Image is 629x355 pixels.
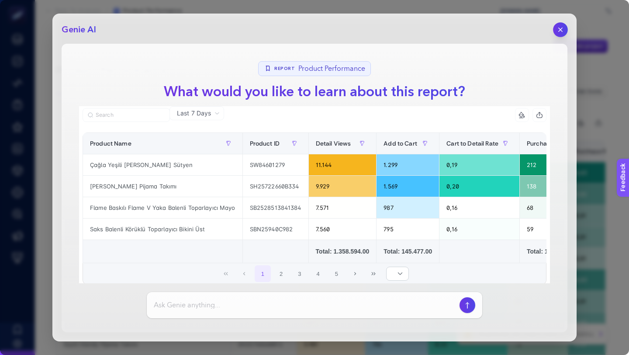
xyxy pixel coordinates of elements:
input: Ask Genie anything... [154,300,456,310]
button: 5 [328,265,345,282]
div: 0,19 [439,154,519,175]
div: 212 [520,154,579,175]
button: 4 [310,265,326,282]
h2: Genie AI [62,24,96,36]
div: Çağla Yeşili [PERSON_NAME] Sütyen [83,154,242,175]
div: SBN25940C982 [243,219,308,240]
span: Cart to Detail Rate [446,140,498,147]
div: Last 7 Days [79,120,550,300]
div: Total: 145.477.00 [384,247,432,256]
span: Last 7 Days [177,109,211,118]
button: Last Page [365,265,382,282]
div: Saks Balenli Körüklü Toparlayıcı Bikini Üst [83,219,242,240]
div: Total: 1.358.594.00 [316,247,370,256]
div: 11.144 [309,154,377,175]
div: 9.929 [309,176,377,197]
div: 795 [377,219,439,240]
div: 0,20 [439,176,519,197]
div: 138 [520,176,579,197]
button: 3 [291,265,308,282]
div: [PERSON_NAME] Pijama Takımı [83,176,242,197]
button: 2 [273,265,290,282]
div: Flame Baskılı Flame V Yaka Balenli Toparlayıcı Mayo [83,197,242,218]
div: 0,16 [439,219,519,240]
div: Total: 12.037.00 [527,247,572,256]
span: Product Performance [298,63,365,74]
div: 1.569 [377,176,439,197]
div: 7.571 [309,197,377,218]
div: 0,16 [439,197,519,218]
span: Detail Views [316,140,351,147]
div: 987 [377,197,439,218]
span: Add to Cart [384,140,417,147]
button: Next Page [347,265,363,282]
span: Purchase [527,140,553,147]
span: Feedback [5,3,33,10]
div: SB2528513841384 [243,197,308,218]
div: SW84601279 [243,154,308,175]
div: 1.299 [377,154,439,175]
div: SH25722660B334 [243,176,308,197]
span: Report [274,66,295,72]
div: 59 [520,219,579,240]
div: 7.560 [309,219,377,240]
h1: What would you like to learn about this report? [157,81,472,102]
input: Search [96,112,165,118]
div: 68 [520,197,579,218]
button: 1 [255,265,271,282]
span: Product Name [90,140,131,147]
span: Product ID [250,140,280,147]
